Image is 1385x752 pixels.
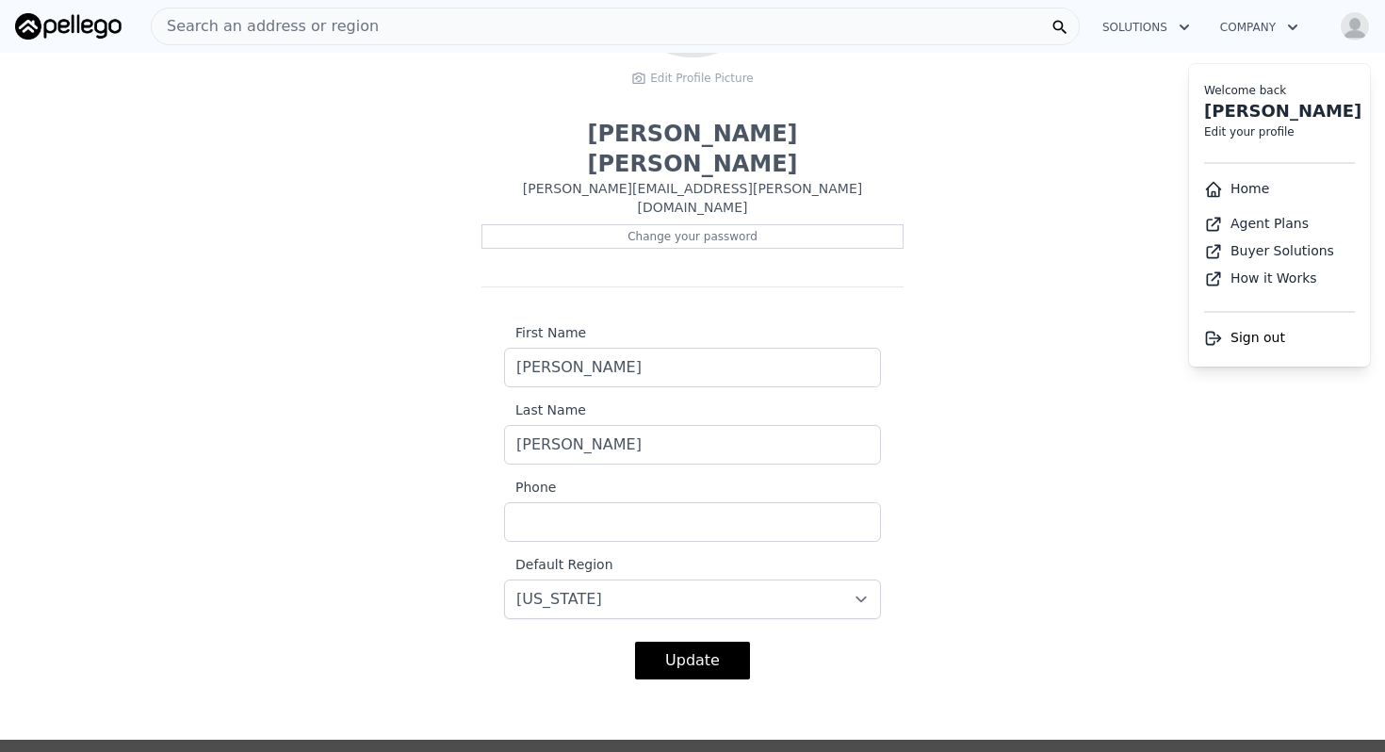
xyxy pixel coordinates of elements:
button: Sign out [1204,328,1285,348]
div: Change your password [481,224,904,249]
a: Buyer Solutions [1204,243,1334,258]
button: Company [1205,10,1313,44]
a: [PERSON_NAME] [1204,101,1361,121]
span: Sign out [1230,330,1285,345]
img: Pellego [15,13,122,40]
a: Edit your profile [1204,125,1295,139]
div: Welcome back [1204,83,1355,98]
p: [PERSON_NAME][EMAIL_ADDRESS][PERSON_NAME][DOMAIN_NAME] [481,179,904,217]
a: Home [1204,181,1269,196]
input: Last Name [504,425,881,465]
select: Default Region [504,580,881,619]
img: avatar [1340,11,1370,41]
div: Edit Profile Picture [617,64,768,92]
span: Search an address or region [152,15,379,38]
span: Phone [504,480,556,495]
input: First Name [504,348,881,387]
button: Solutions [1087,10,1205,44]
button: Update [635,642,750,679]
a: Agent Plans [1204,216,1309,231]
span: Last Name [504,402,586,417]
span: First Name [504,325,586,340]
input: Phone [504,502,881,542]
span: Default Region [504,557,613,572]
p: [PERSON_NAME] [PERSON_NAME] [481,119,904,179]
a: How it Works [1204,270,1317,286]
